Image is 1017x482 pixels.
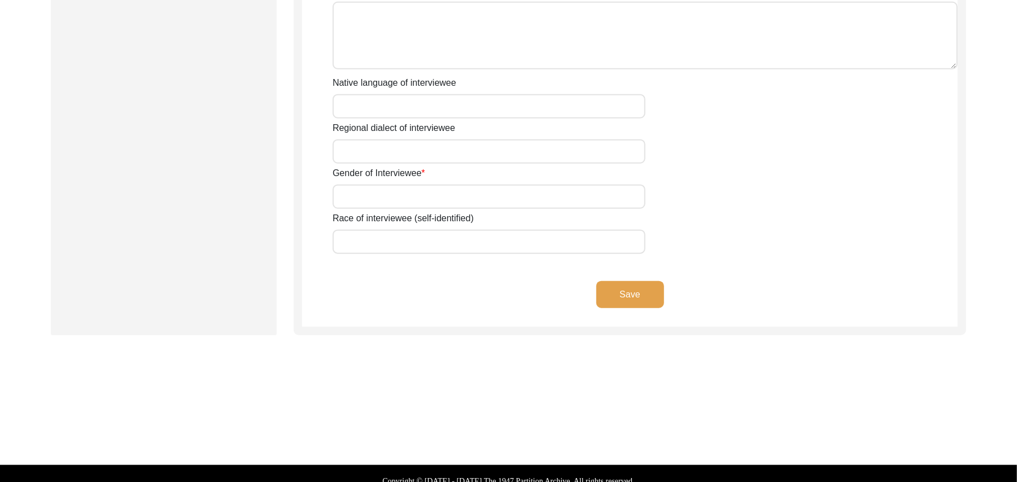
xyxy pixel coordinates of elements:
label: Gender of Interviewee [333,166,425,180]
label: Race of interviewee (self-identified) [333,212,474,225]
button: Save [596,281,664,308]
label: Regional dialect of interviewee [333,121,455,135]
label: Native language of interviewee [333,76,456,90]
